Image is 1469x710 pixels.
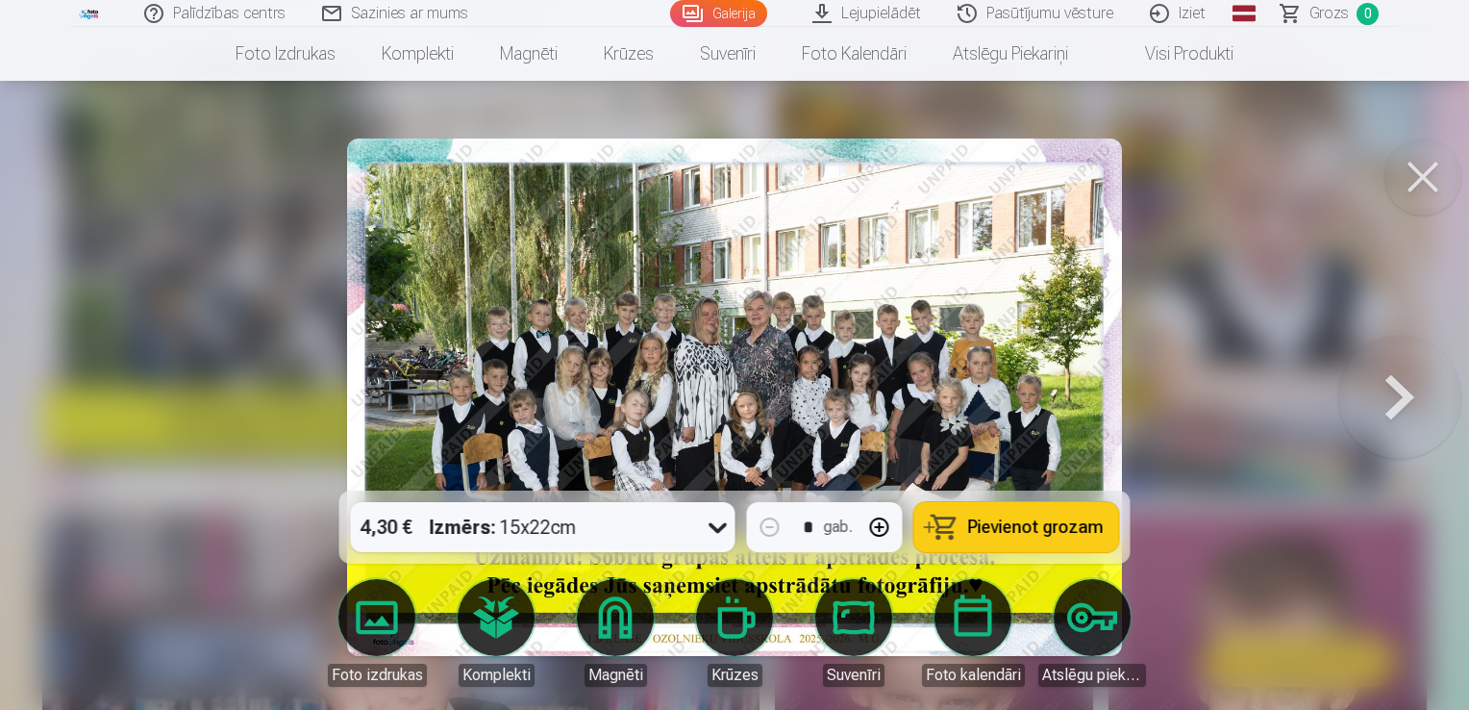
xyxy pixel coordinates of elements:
[212,27,359,81] a: Foto izdrukas
[459,664,535,687] div: Komplekti
[323,579,431,687] a: Foto izdrukas
[681,579,788,687] a: Krūzes
[1038,579,1146,687] a: Atslēgu piekariņi
[1309,2,1349,25] span: Grozs
[779,27,930,81] a: Foto kalendāri
[1357,3,1379,25] span: 0
[359,27,477,81] a: Komplekti
[823,664,884,687] div: Suvenīri
[328,664,427,687] div: Foto izdrukas
[919,579,1027,687] a: Foto kalendāri
[442,579,550,687] a: Komplekti
[430,514,496,541] strong: Izmērs :
[1091,27,1257,81] a: Visi produkti
[585,664,647,687] div: Magnēti
[922,664,1025,687] div: Foto kalendāri
[914,502,1119,552] button: Pievienot grozam
[677,27,779,81] a: Suvenīri
[561,579,669,687] a: Magnēti
[968,519,1104,536] span: Pievienot grozam
[477,27,581,81] a: Magnēti
[581,27,677,81] a: Krūzes
[824,516,853,539] div: gab.
[430,502,577,552] div: 15x22cm
[1038,664,1146,687] div: Atslēgu piekariņi
[708,664,762,687] div: Krūzes
[800,579,908,687] a: Suvenīri
[930,27,1091,81] a: Atslēgu piekariņi
[351,502,422,552] div: 4,30 €
[79,8,100,19] img: /fa1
